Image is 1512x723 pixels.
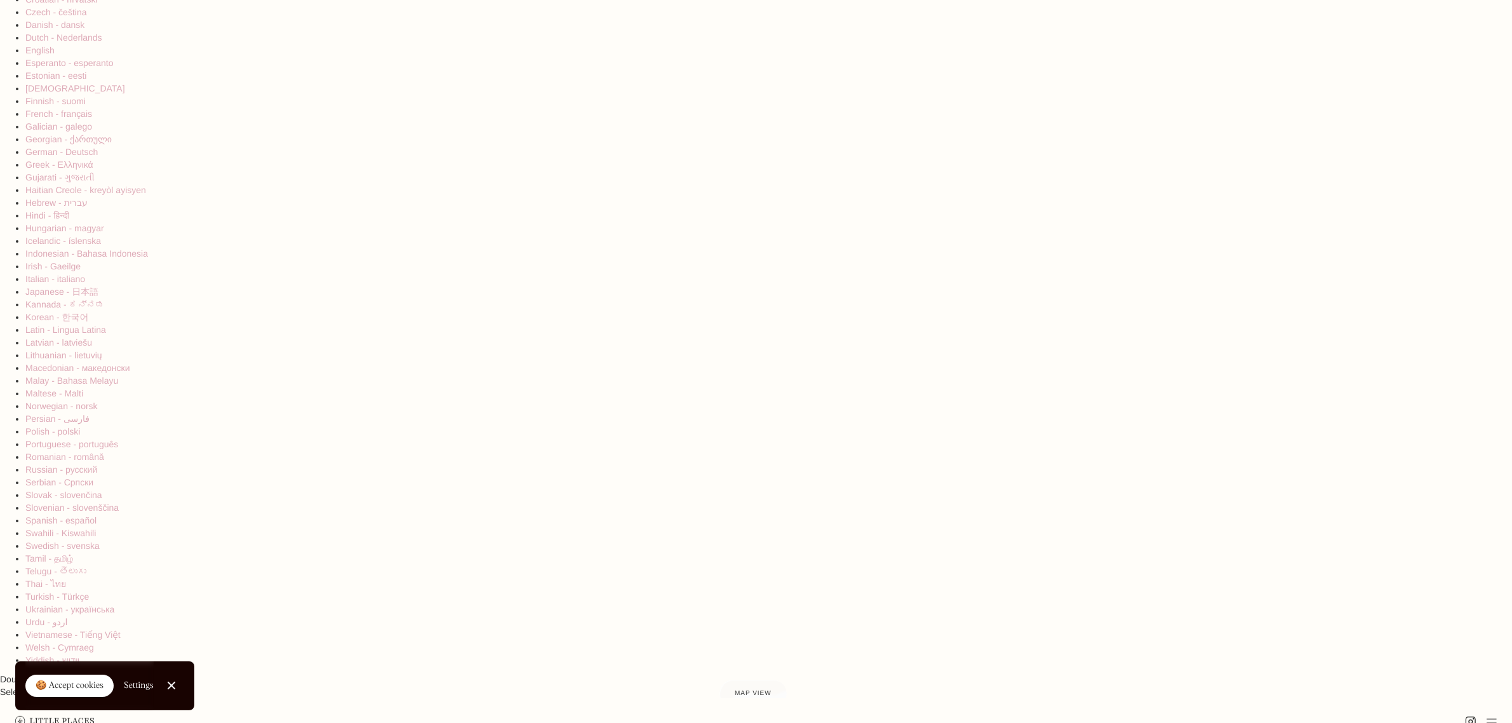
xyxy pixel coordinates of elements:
[124,681,154,690] div: Settings
[25,414,90,424] a: Persian - ‎‫فارسی‬‎
[25,630,121,640] a: Vietnamese - Tiếng Việt
[25,71,87,81] a: Estonian - eesti
[25,58,114,68] a: Esperanto - esperanto
[25,439,118,449] a: Portuguese - português
[25,121,92,132] a: Galician - galego
[25,490,102,500] a: Slovak - slovenčina
[735,690,772,697] span: Map view
[25,261,81,271] a: Irish - Gaeilge
[25,159,93,170] a: Greek - Ελληνικά
[159,673,184,698] a: Close Cookie Popup
[25,541,100,551] a: Swedish - svenska
[25,655,79,665] a: Yiddish - יידיש
[719,680,787,708] a: Map view
[25,236,101,246] a: Icelandic - íslenska
[36,680,104,693] div: 🍪 Accept cookies
[25,388,83,398] a: Maltese - Malti
[25,96,86,106] a: Finnish - suomi
[25,20,84,30] a: Danish - dansk
[25,675,114,698] a: 🍪 Accept cookies
[25,464,97,475] a: Russian - русский
[25,299,105,309] a: Kannada - ಕನ್ನಡ
[25,375,118,386] a: Malay - Bahasa Melayu
[25,172,95,182] a: Gujarati - ગુજરાતી
[25,274,85,284] a: Italian - italiano
[25,553,73,564] a: Tamil - தமிழ்
[25,363,130,373] a: Macedonian - македонски
[25,223,104,233] a: Hungarian - magyar
[25,32,102,43] a: Dutch - Nederlands
[25,350,102,360] a: Lithuanian - lietuvių
[25,210,69,220] a: Hindi - हिन्दी
[25,528,96,538] a: Swahili - Kiswahili
[124,672,154,700] a: Settings
[25,83,125,93] a: [DEMOGRAPHIC_DATA]
[25,198,88,208] a: Hebrew - ‎‫עברית‬‎
[25,579,66,589] a: Thai - ไทย
[25,7,86,17] a: Czech - čeština
[25,147,98,157] a: German - Deutsch
[25,477,93,487] a: Serbian - Српски
[25,604,114,614] a: Ukrainian - українська
[25,401,98,411] a: Norwegian - norsk
[25,642,94,652] a: Welsh - Cymraeg
[25,287,98,297] a: Japanese - 日本語
[25,337,92,348] a: Latvian - latviešu
[25,591,89,602] a: Turkish - Türkçe
[25,185,146,195] a: Haitian Creole - kreyòl ayisyen
[25,515,97,525] a: Spanish - español
[25,325,106,335] a: Latin - Lingua Latina
[25,248,148,259] a: Indonesian - Bahasa Indonesia
[25,45,55,55] a: English
[25,617,67,627] a: Urdu - ‎‫اردو‬‎
[25,503,119,513] a: Slovenian - slovenščina
[25,312,89,322] a: Korean - 한국어
[25,426,80,436] a: Polish - polski
[25,134,112,144] a: Georgian - ქართული
[25,452,104,462] a: Romanian - română
[25,566,86,576] a: Telugu - తెలుగు
[25,109,92,119] a: French - français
